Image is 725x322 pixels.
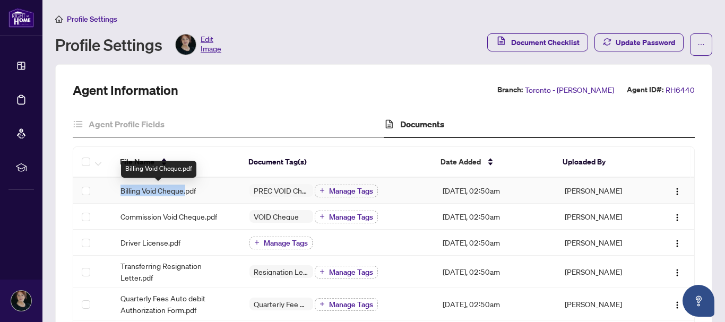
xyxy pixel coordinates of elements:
img: Profile Icon [11,291,31,311]
button: Manage Tags [315,211,378,223]
button: Open asap [683,285,714,317]
button: Logo [669,234,686,251]
td: [DATE], 02:50am [434,178,557,204]
span: Transferring Resignation Letter.pdf [120,260,232,283]
button: Manage Tags [315,185,378,197]
img: Logo [673,239,681,248]
label: Branch: [497,84,523,96]
div: Profile Settings [55,34,221,55]
span: plus [320,269,325,274]
button: Manage Tags [315,298,378,311]
span: Date Added [441,156,481,168]
div: Billing Void Cheque.pdf [121,161,196,178]
td: [DATE], 02:50am [434,204,557,230]
span: Update Password [616,34,675,51]
span: plus [254,240,260,245]
td: [PERSON_NAME] [556,178,653,204]
td: [DATE], 02:50am [434,230,557,256]
button: Logo [669,208,686,225]
span: VOID Cheque [249,213,303,220]
td: [PERSON_NAME] [556,204,653,230]
span: plus [320,301,325,307]
button: Manage Tags [315,266,378,279]
th: Uploaded By [554,147,650,178]
span: Document Checklist [511,34,580,51]
img: Logo [673,268,681,277]
button: Logo [669,295,686,312]
span: Manage Tags [329,268,373,276]
td: [DATE], 02:50am [434,288,557,320]
img: logo [8,8,34,28]
span: Manage Tags [329,213,373,221]
span: RH6440 [666,84,695,96]
span: Profile Settings [67,14,117,24]
span: Quarterly Fees Auto debit Authorization Form.pdf [120,292,232,316]
span: Driver License.pdf [120,237,180,248]
img: Logo [673,213,681,222]
span: PREC VOID Cheque [249,187,313,194]
span: plus [320,214,325,219]
td: [PERSON_NAME] [556,230,653,256]
span: Commission Void Cheque.pdf [120,211,217,222]
button: Logo [669,263,686,280]
img: Logo [673,187,681,196]
h2: Agent Information [73,82,178,99]
h4: Documents [400,118,444,130]
td: [PERSON_NAME] [556,256,653,288]
span: Resignation Letter (From previous Brokerage) [249,268,313,275]
span: Edit Image [201,34,221,55]
span: Quarterly Fee Auto-Debit Authorization [249,300,313,308]
th: Date Added [432,147,554,178]
button: Manage Tags [249,237,313,249]
span: Billing Void Cheque.pdf [120,185,196,196]
span: File Name [120,156,154,168]
span: ellipsis [697,41,705,48]
span: home [55,15,63,23]
span: Manage Tags [264,239,308,247]
span: Toronto - [PERSON_NAME] [525,84,614,96]
button: Update Password [594,33,684,51]
td: [DATE], 02:50am [434,256,557,288]
span: Manage Tags [329,187,373,195]
th: Document Tag(s) [240,147,432,178]
label: Agent ID#: [627,84,663,96]
button: Document Checklist [487,33,588,51]
button: Logo [669,182,686,199]
td: [PERSON_NAME] [556,288,653,320]
span: Manage Tags [329,301,373,308]
th: File Name [111,147,239,178]
span: plus [320,188,325,193]
img: Logo [673,301,681,309]
img: Profile Icon [176,34,196,55]
h4: Agent Profile Fields [89,118,165,130]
